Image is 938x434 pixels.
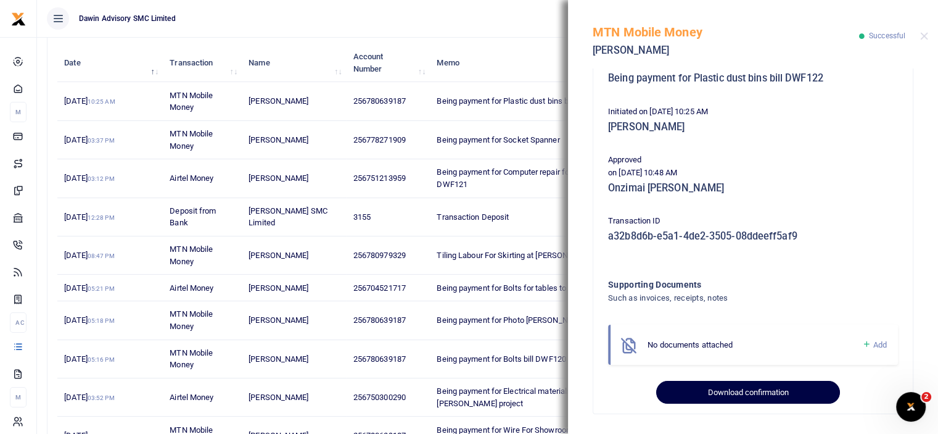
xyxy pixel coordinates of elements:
span: 256778271909 [353,135,406,144]
span: [DATE] [64,315,114,325]
th: Account Number: activate to sort column ascending [346,44,430,82]
th: Memo: activate to sort column ascending [430,44,643,82]
span: 256780639187 [353,315,406,325]
span: [DATE] [64,135,114,144]
p: Transaction ID [608,215,898,228]
span: [DATE] [64,251,114,260]
h4: Such as invoices, receipts, notes [608,291,848,305]
span: [DATE] [64,393,114,402]
span: Transaction Deposit [437,212,509,222]
th: Date: activate to sort column descending [57,44,163,82]
span: Tiling Labour For Skirting at [PERSON_NAME] [437,251,595,260]
th: Transaction: activate to sort column ascending [163,44,242,82]
small: 05:21 PM [88,285,115,292]
span: 256751213959 [353,173,406,183]
span: [PERSON_NAME] [249,96,308,106]
span: MTN Mobile Money [170,348,213,370]
span: Airtel Money [170,173,213,183]
h5: [PERSON_NAME] [593,44,859,57]
span: No documents attached [648,340,733,349]
iframe: Intercom live chat [896,392,926,422]
span: [PERSON_NAME] [249,393,308,402]
span: MTN Mobile Money [170,91,213,112]
span: 256780639187 [353,354,406,364]
a: Add [862,338,887,352]
li: Ac [10,312,27,333]
span: Being payment for Plastic dust bins bill DWF122 [437,96,607,106]
small: 10:25 AM [88,98,115,105]
span: [PERSON_NAME] [249,135,308,144]
button: Close [920,32,928,40]
span: [PERSON_NAME] [249,283,308,293]
span: 3155 [353,212,371,222]
h5: a32b8d6b-e5a1-4de2-3505-08ddeeff5af9 [608,230,898,243]
span: [PERSON_NAME] [249,251,308,260]
small: 03:37 PM [88,137,115,144]
small: 05:16 PM [88,356,115,363]
h5: [PERSON_NAME] [608,121,898,133]
small: 05:18 PM [88,317,115,324]
span: [DATE] [64,173,114,183]
span: [DATE] [64,354,114,364]
p: Initiated on [DATE] 10:25 AM [608,106,898,119]
p: Approved [608,154,898,167]
span: Being payment for Photo [PERSON_NAME] DWF119 [437,315,618,325]
span: [DATE] [64,283,114,293]
span: 256780639187 [353,96,406,106]
span: [PERSON_NAME] [249,354,308,364]
span: Dawin Advisory SMC Limited [74,13,181,24]
th: Name: activate to sort column ascending [242,44,347,82]
button: Download confirmation [656,381,839,404]
span: Airtel Money [170,393,213,402]
small: 12:28 PM [88,214,115,221]
span: Deposit from Bank [170,206,216,228]
li: M [10,387,27,407]
h5: Being payment for Plastic dust bins bill DWF122 [608,72,898,85]
span: MTN Mobile Money [170,309,213,331]
span: [DATE] [64,96,115,106]
span: Add [873,340,887,349]
p: on [DATE] 10:48 AM [608,167,898,180]
small: 03:52 PM [88,394,115,401]
span: Being payment for Electrical materials to [PERSON_NAME] project [437,386,580,408]
span: 2 [921,392,931,402]
a: logo-small logo-large logo-large [11,14,26,23]
span: 256704521717 [353,283,406,293]
span: 256750300290 [353,393,406,402]
span: [PERSON_NAME] [249,173,308,183]
span: Being payment for Socket Spanner [437,135,559,144]
h5: MTN Mobile Money [593,25,859,40]
span: Airtel Money [170,283,213,293]
span: [DATE] [64,212,114,222]
li: M [10,102,27,122]
small: 08:47 PM [88,252,115,259]
span: MTN Mobile Money [170,244,213,266]
span: [PERSON_NAME] SMC Limited [249,206,327,228]
h4: Supporting Documents [608,278,848,291]
img: logo-small [11,12,26,27]
span: Being payment for Bolts bill DWF120 [437,354,566,364]
small: 03:12 PM [88,175,115,182]
span: [PERSON_NAME] [249,315,308,325]
span: Successful [869,31,905,40]
span: Being payment for Bolts for tables to Semakula [437,283,604,293]
span: Being payment for Computer repair for [PERSON_NAME] DWF121 [437,167,633,189]
h5: Onzimai [PERSON_NAME] [608,182,898,194]
span: 256780979329 [353,251,406,260]
span: MTN Mobile Money [170,129,213,151]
